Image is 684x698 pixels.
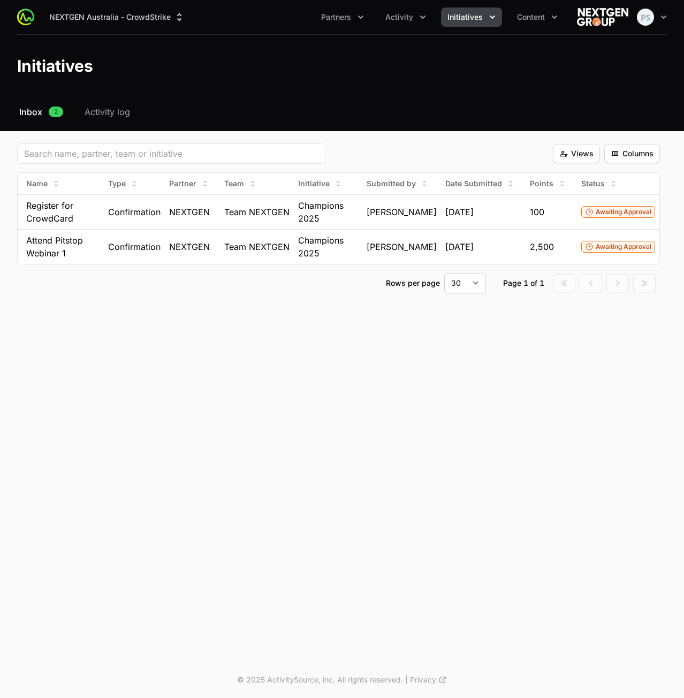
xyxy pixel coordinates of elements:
[315,7,370,27] div: Partners menu
[410,674,447,685] a: Privacy
[224,178,244,189] span: Team
[169,178,196,189] span: Partner
[17,9,34,26] img: ActivitySource
[237,674,403,685] p: © 2025 ActivitySource, inc. All rights reserved.
[20,175,67,192] button: Name
[163,175,216,192] button: Partner
[379,7,432,27] div: Activity menu
[441,7,502,27] button: Initiatives
[523,175,573,192] button: Points
[604,144,660,163] button: Columns
[17,56,93,75] h1: Initiatives
[34,7,564,27] div: Main navigation
[298,178,330,189] span: Initiative
[596,208,651,216] span: Awaiting Approval
[298,199,359,225] span: Champions 2025
[530,240,554,253] span: 2,500
[26,234,100,260] span: Attend Pitstop Webinar 1
[224,206,290,218] span: Team NEXTGEN
[49,107,63,117] span: 2
[611,147,653,160] span: Columns
[82,105,132,118] a: Activity log
[445,178,502,189] span: Date Submitted
[517,12,545,22] span: Content
[575,175,624,192] button: Status
[441,7,502,27] div: Initiatives menu
[17,105,65,118] a: Inbox2
[553,144,600,163] button: Views
[445,206,474,218] span: [DATE]
[218,175,263,192] button: Team
[169,206,210,218] span: NEXTGEN
[511,7,564,27] div: Content menu
[379,7,432,27] button: Activity
[367,178,416,189] span: Submitted by
[447,12,483,22] span: Initiatives
[405,674,408,685] span: |
[530,206,544,218] span: 100
[581,178,605,189] span: Status
[298,234,359,260] span: Champions 2025
[511,7,564,27] button: Content
[85,105,130,118] span: Activity log
[360,175,435,192] button: Submitted by
[24,147,318,160] input: Search name, partner, team or initiative
[224,240,290,253] span: Team NEXTGEN
[637,9,654,26] img: Peter Spillane
[445,240,474,253] span: [DATE]
[108,178,126,189] span: Type
[596,242,651,251] span: Awaiting Approval
[367,206,437,218] div: [PERSON_NAME]
[385,12,413,22] span: Activity
[530,178,553,189] span: Points
[315,7,370,27] button: Partners
[386,278,440,289] p: Rows per page
[169,240,210,253] span: NEXTGEN
[577,6,628,28] img: NEXTGEN Australia
[439,175,521,192] button: Date Submitted
[102,175,145,192] button: Type
[367,240,437,253] div: [PERSON_NAME]
[108,206,161,218] span: Confirmation
[17,105,667,118] nav: Initiatives navigation
[292,175,349,192] button: Initiative
[19,105,42,118] span: Inbox
[108,240,161,253] span: Confirmation
[43,7,191,27] button: NEXTGEN Australia - CrowdStrike
[17,143,667,293] section: Initiative Approvals Filters
[43,7,191,27] div: Supplier switch menu
[321,12,351,22] span: Partners
[559,147,594,160] span: Views
[26,178,48,189] span: Name
[26,199,100,225] span: Register for CrowdCard
[503,278,544,289] div: Page 1 of 1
